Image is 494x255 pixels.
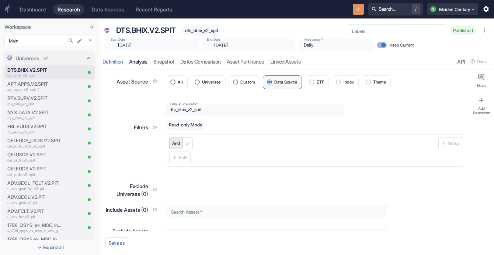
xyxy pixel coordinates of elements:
button: Search.../ [368,3,423,16]
p: dts_bhix_v2_spit [7,73,62,78]
span: Universes [202,80,221,84]
a: CEI.EUDS.V2.SPITcei_euds_v2_spit [7,165,62,177]
a: APT.APPS.V2.SPITapt_apps_v2_spit_4 [7,81,62,92]
span: dts_bhix_v2_spit [182,28,221,33]
p: Universes [15,54,39,62]
a: 1798_QSYS.ex_MSC_in_ADV.V2.PITdev_1798_qsys_ex_msc_in_adv_v2_pit [7,236,62,248]
p: v_1798_qsys_ex_msc_in_adv_geol_v2_pit [7,228,62,234]
p: NYX.DATA.V2.SPIT [7,109,62,116]
span: All [178,80,183,84]
p: CEI.EUDS.V2.SPIT [7,165,62,172]
a: ADV.GEOL_FCLT.V2.PITu_adv_geol_fclt_v2_pit [7,180,62,191]
a: Linked Assets [267,54,304,69]
span: Keep Current [390,42,414,48]
span: Index [344,80,354,84]
p: 1798_QSYS_ex_MSC_in_ADV_GEOL.V2.PIT [7,222,62,229]
label: Data Source Path [170,102,198,106]
a: CEI.EUDS_UKDS.V2.SPITcei_euds_ukds_v2_spit [7,137,62,149]
div: Recent Reports [136,6,172,13]
p: ADV.GEOL_FCLT.V2.PIT [7,180,62,187]
a: Data Sources [87,4,128,15]
button: New Resource [353,4,364,15]
p: u_adv_geol_fclt_v2_pit [7,186,62,191]
button: Search... [66,36,76,45]
p: FBL.EUDS.V2.SPIT [7,123,62,130]
p: nyx_data_v2_spit [7,115,62,121]
div: Research [58,6,80,13]
p: APT.APPS.V2.SPIT [7,81,62,88]
button: Save as [105,237,128,249]
p: u_adv_geol_v2_pit [7,200,62,205]
span: Read-only Mode [166,122,205,127]
label: Frequency [305,37,323,42]
div: Dashboard [20,6,46,13]
p: DTS.BHIX.V2.SPIT [116,25,176,36]
a: FBL.EUDS.V2.SPITfbl_euds_v2_spit [7,123,62,135]
p: fbl_euds_v2_spit [7,129,62,135]
a: NYX.DATA.V2.SPITnyx_data_v2_spit [7,109,62,121]
a: Recent Reports [131,4,177,15]
p: rpv_surv_v2_spit [7,101,62,107]
a: Snapshot [150,54,177,69]
p: cei_ukds_v2_spit [7,157,62,163]
p: Exclude Universes (0) [105,182,148,198]
p: Filters [134,123,148,131]
p: Include Assets (0) [106,206,148,214]
p: 1798_QSYS.ex_MSC_in_ADV.V2.PIT [7,236,62,243]
input: yyyy-mm-dd [114,41,189,50]
a: Research [53,4,84,15]
p: RPV.SURV.V2.SPIT [7,95,62,102]
span: ETF [317,80,324,84]
p: DTS.BHIX.V2.SPIT [7,67,62,74]
p: ADV.FCLT.V2.PIT [7,208,62,215]
span: Theme [373,80,386,84]
a: RPV.SURV.V2.SPITrpv_surv_v2_spit [7,95,62,106]
div: Daily [299,39,373,51]
div: DTS.BHIX.V2.SPIT [114,23,178,38]
a: Dashboard [15,4,50,15]
button: QMaiden Century [427,3,478,15]
p: u_adv_fclt_v2_pit [7,214,62,220]
a: 1798_QSYS_ex_MSC_in_ADV_GEOL.V2.PITv_1798_qsys_ex_msc_in_adv_geol_v2_pit [7,222,62,234]
a: ADV.FCLT.V2.PITu_adv_fclt_v2_pit [7,208,62,220]
p: cei_euds_ukds_v2_spit [7,143,62,149]
div: Main [4,35,95,47]
span: Universe [104,27,110,35]
p: Asset Source [116,78,148,85]
a: ADV.GEOL.V2.PITu_adv_geol_v2_pit [7,194,62,205]
button: Collapse Sidebar [87,22,97,32]
div: Add Description [472,106,491,115]
p: CEI.EUDS_UKDS.V2.SPIT [7,137,62,144]
span: Custom [240,80,255,84]
a: DTS.BHIX.V2.SPITdts_bhix_v2_spit [7,67,62,78]
p: Exclude Assets (0) [105,227,148,243]
span: Published [450,28,476,33]
span: Data Source [274,80,297,84]
button: Notes [470,71,493,91]
p: cei_euds_v2_spit [7,172,62,177]
p: apt_apps_v2_spit_4 [7,87,62,92]
a: Asset Pertinence [224,54,267,69]
p: ADV.GEOL.V2.PIT [7,194,62,201]
button: edit [75,36,84,45]
div: Q [430,6,436,12]
a: analysis [126,54,150,69]
div: Definition [102,58,123,65]
p: Workspace [4,23,95,31]
label: Start Date [111,37,125,42]
label: End Date [207,37,220,42]
input: yyyy-mm-dd [210,41,285,50]
div: Data Sources [92,6,124,13]
div: Universes67 [3,51,95,65]
button: Docs [468,56,490,68]
a: API [454,54,468,69]
button: Expand all [1,242,98,254]
span: 67 [41,55,50,61]
div: resource tabs [100,54,494,69]
a: Dates Comparison [177,54,224,69]
p: CEI.UKDS.V2.SPIT [7,151,62,158]
a: CEI.UKDS.V2.SPITcei_ukds_v2_spit [7,151,62,163]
